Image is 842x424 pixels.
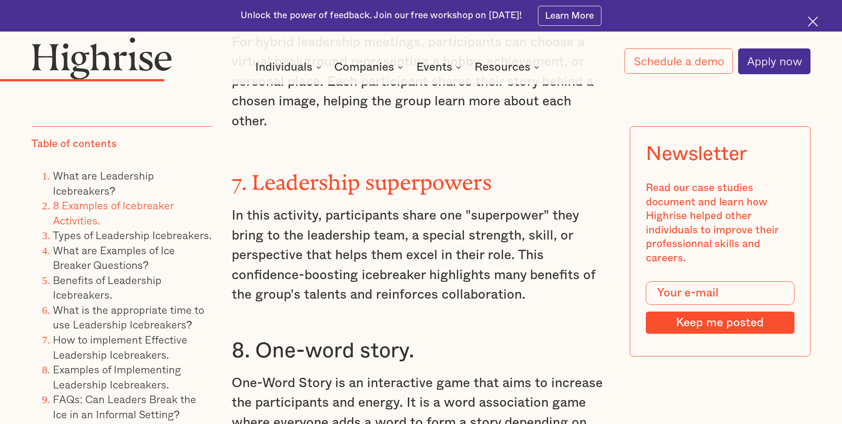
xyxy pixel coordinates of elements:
[53,331,187,363] a: How to implement Effective Leadership Icebreakers.
[53,361,181,392] a: Examples of Implementing Leadership Icebreakers.
[232,170,492,184] strong: 7. Leadership superpowers
[646,281,794,334] form: Modal Form
[334,62,394,72] div: Companies
[53,167,154,199] a: What are Leadership Icebreakers?
[646,281,794,305] input: Your e-mail
[53,227,212,243] a: Types of Leadership Icebreakers.
[53,197,174,228] a: 8 Examples of Icebreaker Activities.
[232,206,610,304] p: In this activity, participants share one "superpower" they bring to the leadership team, a specia...
[241,9,522,22] div: Unlock the power of feedback. Join our free workshop on [DATE]!
[32,37,172,80] img: Highrise logo
[646,143,747,166] div: Newsletter
[53,242,175,273] a: What are Examples of Ice Breaker Questions?
[334,62,406,72] div: Companies
[538,6,601,26] a: Learn More
[474,62,542,72] div: Resources
[232,338,610,364] h3: 8. One-word story.
[255,62,312,72] div: Individuals
[53,391,197,422] a: FAQs: Can Leaders Break the Ice in an Informal Setting?
[255,62,324,72] div: Individuals
[416,62,464,72] div: Events
[738,48,810,74] a: Apply now
[808,16,818,27] img: Cross icon
[53,272,162,303] a: Benefits of Leadership Icebreakers.
[646,312,794,334] input: Keep me posted
[646,181,794,265] div: Read our case studies document and learn how Highrise helped other individuals to improve their p...
[53,301,204,333] a: What is the appropriate time to use Leadership Icebreakers?
[32,137,117,152] div: Table of contents
[474,62,530,72] div: Resources
[625,48,732,74] a: Schedule a demo
[416,62,452,72] div: Events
